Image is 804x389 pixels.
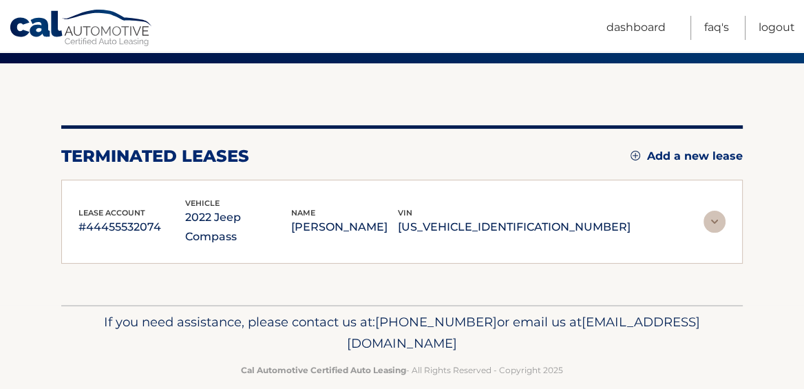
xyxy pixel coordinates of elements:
[398,218,631,237] p: [US_VEHICLE_IDENTIFICATION_NUMBER]
[759,16,795,40] a: Logout
[631,149,743,163] a: Add a new lease
[291,208,315,218] span: name
[703,211,726,233] img: accordion-rest.svg
[241,365,406,375] strong: Cal Automotive Certified Auto Leasing
[78,208,145,218] span: lease account
[78,218,185,237] p: #44455532074
[185,198,220,208] span: vehicle
[375,314,497,330] span: [PHONE_NUMBER]
[70,311,734,355] p: If you need assistance, please contact us at: or email us at
[70,363,734,377] p: - All Rights Reserved - Copyright 2025
[9,9,154,49] a: Cal Automotive
[606,16,666,40] a: Dashboard
[185,208,292,246] p: 2022 Jeep Compass
[631,151,640,160] img: add.svg
[398,208,412,218] span: vin
[61,146,249,167] h2: terminated leases
[704,16,729,40] a: FAQ's
[291,218,398,237] p: [PERSON_NAME]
